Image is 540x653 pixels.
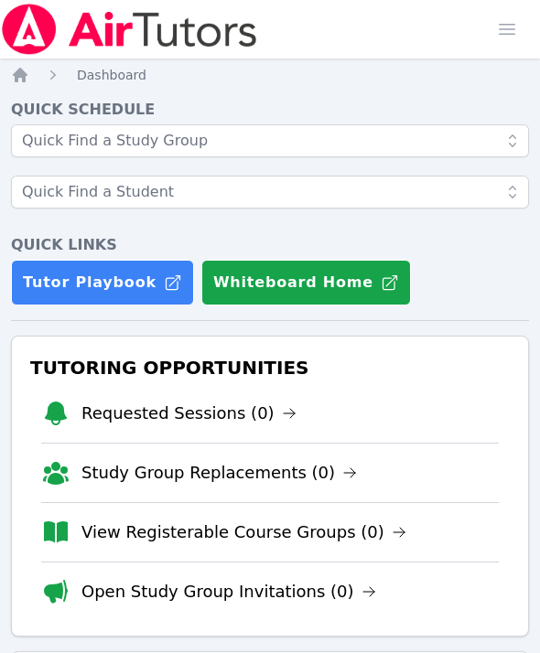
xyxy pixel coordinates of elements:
a: Dashboard [77,66,146,84]
span: Dashboard [77,68,146,82]
a: Study Group Replacements (0) [81,460,357,486]
a: Open Study Group Invitations (0) [81,579,376,605]
h3: Tutoring Opportunities [27,351,513,384]
input: Quick Find a Student [11,176,529,209]
h4: Quick Schedule [11,99,529,121]
input: Quick Find a Study Group [11,124,529,157]
h4: Quick Links [11,234,529,256]
a: View Registerable Course Groups (0) [81,519,406,545]
a: Tutor Playbook [11,260,194,305]
button: Whiteboard Home [201,260,411,305]
a: Requested Sessions (0) [81,401,297,426]
nav: Breadcrumb [11,66,529,84]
